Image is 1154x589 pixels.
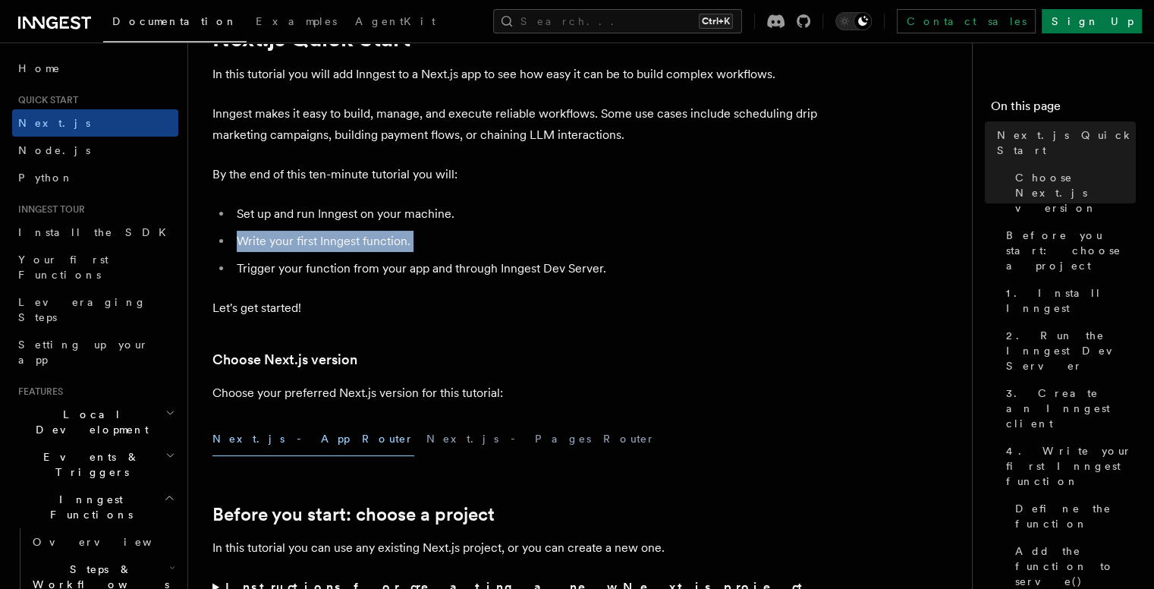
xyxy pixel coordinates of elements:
[12,449,165,480] span: Events & Triggers
[212,349,357,370] a: Choose Next.js version
[232,231,819,252] li: Write your first Inngest function.
[12,137,178,164] a: Node.js
[1006,285,1136,316] span: 1. Install Inngest
[247,5,346,41] a: Examples
[12,331,178,373] a: Setting up your app
[12,164,178,191] a: Python
[897,9,1036,33] a: Contact sales
[18,254,108,281] span: Your first Functions
[12,203,85,216] span: Inngest tour
[997,128,1136,158] span: Next.js Quick Start
[212,103,819,146] p: Inngest makes it easy to build, manage, and execute reliable workflows. Some use cases include sc...
[12,492,164,522] span: Inngest Functions
[12,443,178,486] button: Events & Triggers
[12,219,178,246] a: Install the SDK
[112,15,237,27] span: Documentation
[355,15,436,27] span: AgentKit
[18,117,90,129] span: Next.js
[33,536,189,548] span: Overview
[27,528,178,556] a: Overview
[212,164,819,185] p: By the end of this ten-minute tutorial you will:
[1009,495,1136,537] a: Define the function
[1000,222,1136,279] a: Before you start: choose a project
[232,258,819,279] li: Trigger your function from your app and through Inngest Dev Server.
[1006,386,1136,431] span: 3. Create an Inngest client
[212,298,819,319] p: Let's get started!
[12,55,178,82] a: Home
[212,422,414,456] button: Next.js - App Router
[493,9,742,33] button: Search...Ctrl+K
[1006,228,1136,273] span: Before you start: choose a project
[18,226,175,238] span: Install the SDK
[1000,322,1136,380] a: 2. Run the Inngest Dev Server
[212,64,819,85] p: In this tutorial you will add Inngest to a Next.js app to see how easy it can be to build complex...
[12,94,78,106] span: Quick start
[1006,443,1136,489] span: 4. Write your first Inngest function
[1015,543,1136,589] span: Add the function to serve()
[1006,328,1136,373] span: 2. Run the Inngest Dev Server
[12,407,165,437] span: Local Development
[12,246,178,288] a: Your first Functions
[12,401,178,443] button: Local Development
[12,288,178,331] a: Leveraging Steps
[212,383,819,404] p: Choose your preferred Next.js version for this tutorial:
[12,386,63,398] span: Features
[18,61,61,76] span: Home
[18,339,149,366] span: Setting up your app
[1000,437,1136,495] a: 4. Write your first Inngest function
[212,504,495,525] a: Before you start: choose a project
[12,486,178,528] button: Inngest Functions
[991,121,1136,164] a: Next.js Quick Start
[835,12,872,30] button: Toggle dark mode
[18,296,146,323] span: Leveraging Steps
[1015,170,1136,216] span: Choose Next.js version
[1015,501,1136,531] span: Define the function
[1009,164,1136,222] a: Choose Next.js version
[991,97,1136,121] h4: On this page
[18,144,90,156] span: Node.js
[1000,279,1136,322] a: 1. Install Inngest
[12,109,178,137] a: Next.js
[699,14,733,29] kbd: Ctrl+K
[103,5,247,43] a: Documentation
[1042,9,1142,33] a: Sign Up
[346,5,445,41] a: AgentKit
[1000,380,1136,437] a: 3. Create an Inngest client
[212,537,819,559] p: In this tutorial you can use any existing Next.js project, or you can create a new one.
[18,172,74,184] span: Python
[426,422,656,456] button: Next.js - Pages Router
[256,15,337,27] span: Examples
[232,203,819,225] li: Set up and run Inngest on your machine.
